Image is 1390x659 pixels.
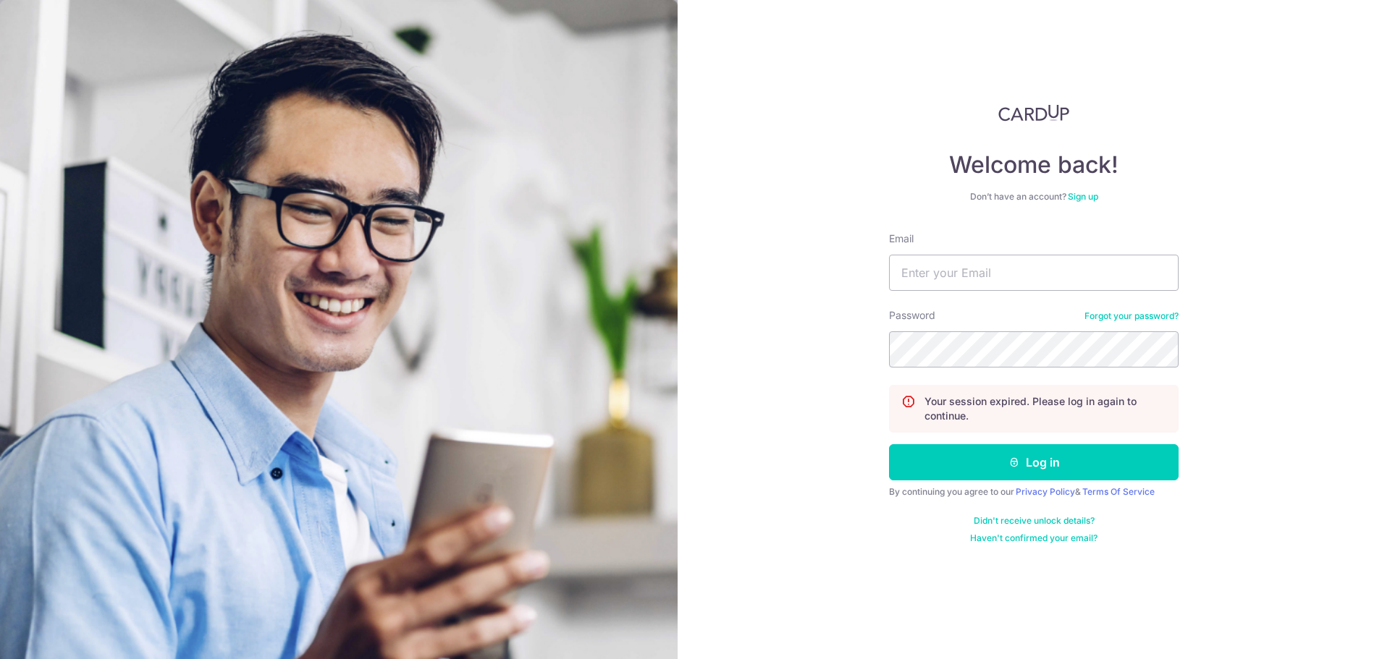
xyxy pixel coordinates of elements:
div: Don’t have an account? [889,191,1179,203]
p: Your session expired. Please log in again to continue. [924,394,1166,423]
a: Didn't receive unlock details? [974,515,1095,527]
img: CardUp Logo [998,104,1069,122]
a: Forgot your password? [1084,310,1179,322]
label: Email [889,231,914,246]
input: Enter your Email [889,255,1179,291]
a: Terms Of Service [1082,486,1155,497]
a: Haven't confirmed your email? [970,532,1098,544]
button: Log in [889,444,1179,480]
a: Privacy Policy [1016,486,1075,497]
a: Sign up [1068,191,1098,202]
div: By continuing you agree to our & [889,486,1179,498]
label: Password [889,308,935,323]
h4: Welcome back! [889,150,1179,179]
